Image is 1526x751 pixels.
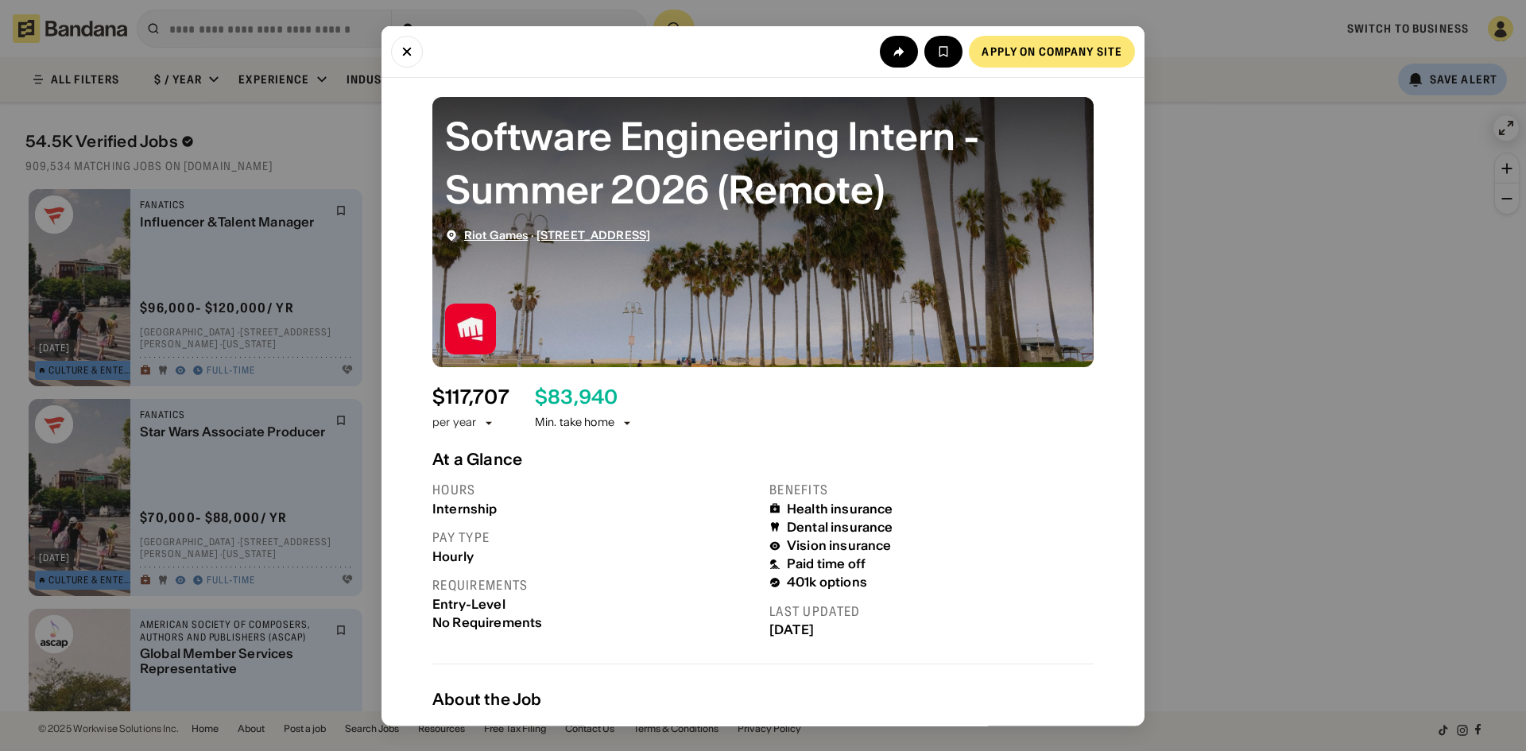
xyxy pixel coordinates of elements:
[445,109,1081,215] div: Software Engineering Intern - Summer 2026 (Remote)
[787,556,866,571] div: Paid time off
[536,227,650,242] a: [STREET_ADDRESS]
[432,576,757,593] div: Requirements
[535,415,633,431] div: Min. take home
[458,722,635,738] div: Software Engineering Intern
[432,449,1094,468] div: At a Glance
[445,303,496,354] img: Riot Games logo
[982,45,1122,56] div: Apply on company site
[464,227,528,242] a: Riot Games
[432,596,757,611] div: Entry-Level
[391,35,423,67] button: Close
[969,35,1135,67] a: Apply on company site
[769,622,1094,637] div: [DATE]
[432,385,509,408] div: $ 117,707
[432,614,757,629] div: No Requirements
[432,548,757,563] div: Hourly
[432,415,476,431] div: per year
[535,385,618,408] div: $ 83,940
[464,228,650,242] div: ·
[787,538,892,553] div: Vision insurance
[432,528,757,545] div: Pay type
[787,519,893,534] div: Dental insurance
[432,689,1094,708] div: About the Job
[769,481,1094,497] div: Benefits
[432,501,757,516] div: Internship
[769,602,1094,619] div: Last updated
[432,481,757,497] div: Hours
[787,501,893,516] div: Health insurance
[787,575,867,590] div: 401k options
